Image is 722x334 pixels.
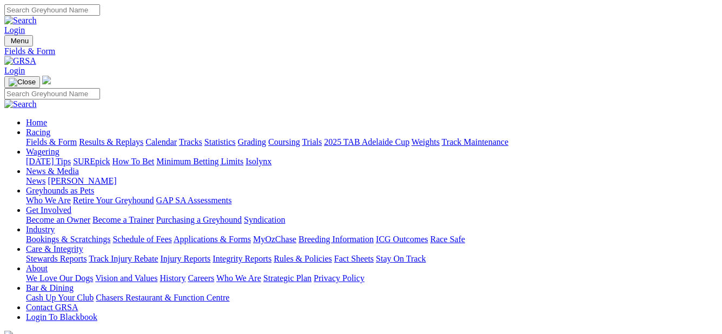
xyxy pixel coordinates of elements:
[4,66,25,75] a: Login
[26,235,718,244] div: Industry
[26,303,78,312] a: Contact GRSA
[26,273,718,283] div: About
[26,312,97,322] a: Login To Blackbook
[4,46,718,56] a: Fields & Form
[216,273,261,283] a: Who We Are
[213,254,271,263] a: Integrity Reports
[26,176,718,186] div: News & Media
[299,235,374,244] a: Breeding Information
[376,254,426,263] a: Stay On Track
[204,137,236,146] a: Statistics
[179,137,202,146] a: Tracks
[263,273,312,283] a: Strategic Plan
[156,196,232,205] a: GAP SA Assessments
[253,235,296,244] a: MyOzChase
[145,137,177,146] a: Calendar
[244,215,285,224] a: Syndication
[188,273,214,283] a: Careers
[412,137,440,146] a: Weights
[174,235,251,244] a: Applications & Forms
[26,215,90,224] a: Become an Owner
[26,157,71,166] a: [DATE] Tips
[324,137,409,146] a: 2025 TAB Adelaide Cup
[92,215,154,224] a: Become a Trainer
[274,254,332,263] a: Rules & Policies
[26,137,718,147] div: Racing
[26,273,93,283] a: We Love Our Dogs
[26,293,718,303] div: Bar & Dining
[156,215,242,224] a: Purchasing a Greyhound
[26,186,94,195] a: Greyhounds as Pets
[9,78,36,86] img: Close
[4,99,37,109] img: Search
[79,137,143,146] a: Results & Replays
[96,293,229,302] a: Chasers Restaurant & Function Centre
[26,254,87,263] a: Stewards Reports
[89,254,158,263] a: Track Injury Rebate
[26,283,74,292] a: Bar & Dining
[26,244,83,253] a: Care & Integrity
[160,254,210,263] a: Injury Reports
[334,254,374,263] a: Fact Sheets
[4,16,37,25] img: Search
[95,273,157,283] a: Vision and Values
[73,196,154,205] a: Retire Your Greyhound
[26,205,71,215] a: Get Involved
[73,157,110,166] a: SUREpick
[314,273,365,283] a: Privacy Policy
[238,137,266,146] a: Grading
[26,235,110,244] a: Bookings & Scratchings
[26,137,77,146] a: Fields & Form
[430,235,465,244] a: Race Safe
[26,147,59,156] a: Wagering
[42,76,51,84] img: logo-grsa-white.png
[4,25,25,35] a: Login
[156,157,243,166] a: Minimum Betting Limits
[4,4,100,16] input: Search
[48,176,116,185] a: [PERSON_NAME]
[246,157,271,166] a: Isolynx
[26,196,71,205] a: Who We Are
[26,264,48,273] a: About
[26,176,45,185] a: News
[160,273,186,283] a: History
[442,137,508,146] a: Track Maintenance
[302,137,322,146] a: Trials
[26,225,55,234] a: Industry
[26,128,50,137] a: Racing
[26,196,718,205] div: Greyhounds as Pets
[26,215,718,225] div: Get Involved
[26,118,47,127] a: Home
[4,76,40,88] button: Toggle navigation
[11,37,29,45] span: Menu
[376,235,428,244] a: ICG Outcomes
[4,35,33,46] button: Toggle navigation
[26,166,79,176] a: News & Media
[26,157,718,166] div: Wagering
[268,137,300,146] a: Coursing
[4,56,36,66] img: GRSA
[4,88,100,99] input: Search
[26,293,94,302] a: Cash Up Your Club
[112,157,155,166] a: How To Bet
[112,235,171,244] a: Schedule of Fees
[26,254,718,264] div: Care & Integrity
